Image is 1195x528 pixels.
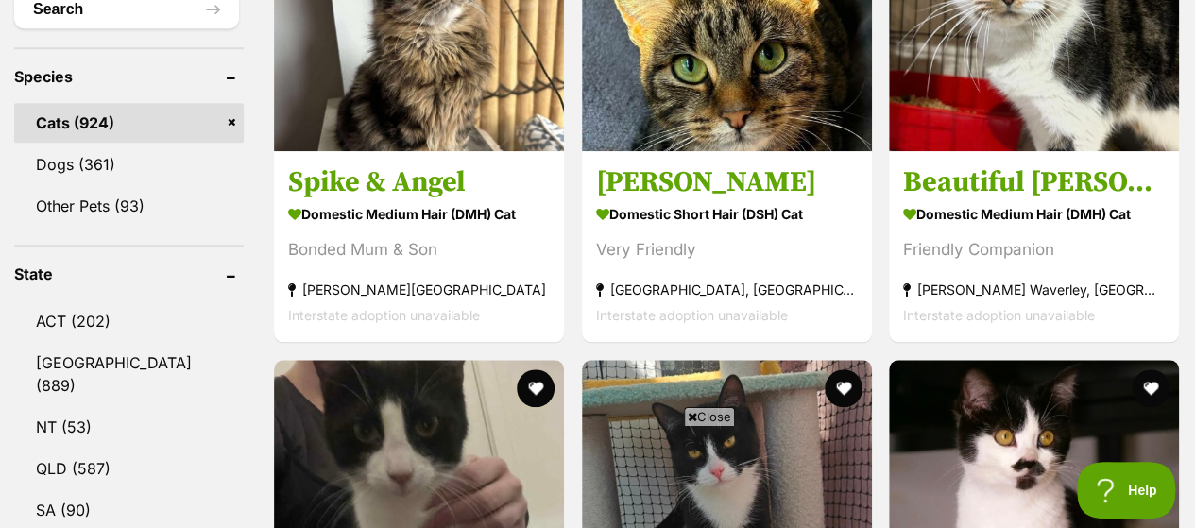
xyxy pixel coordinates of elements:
a: ACT (202) [14,301,244,341]
div: Friendly Companion [903,237,1165,263]
strong: Domestic Medium Hair (DMH) Cat [288,200,550,228]
a: NT (53) [14,407,244,447]
strong: [GEOGRAPHIC_DATA], [GEOGRAPHIC_DATA] [596,277,858,302]
header: State [14,265,244,282]
a: Cats (924) [14,103,244,143]
a: Spike & Angel Domestic Medium Hair (DMH) Cat Bonded Mum & Son [PERSON_NAME][GEOGRAPHIC_DATA] Inte... [274,150,564,342]
a: Dogs (361) [14,145,244,184]
div: Bonded Mum & Son [288,237,550,263]
span: Interstate adoption unavailable [903,307,1095,323]
span: Interstate adoption unavailable [288,307,480,323]
h3: Beautiful [PERSON_NAME]! [903,164,1165,200]
h3: [PERSON_NAME] [596,164,858,200]
button: favourite [517,369,555,407]
iframe: Advertisement [254,434,942,519]
strong: Domestic Short Hair (DSH) Cat [596,200,858,228]
a: [PERSON_NAME] Domestic Short Hair (DSH) Cat Very Friendly [GEOGRAPHIC_DATA], [GEOGRAPHIC_DATA] In... [582,150,872,342]
a: [GEOGRAPHIC_DATA] (889) [14,343,244,405]
strong: [PERSON_NAME] Waverley, [GEOGRAPHIC_DATA] [903,277,1165,302]
h3: Spike & Angel [288,164,550,200]
a: Beautiful [PERSON_NAME]! Domestic Medium Hair (DMH) Cat Friendly Companion [PERSON_NAME] Waverley... [889,150,1179,342]
strong: Domestic Medium Hair (DMH) Cat [903,200,1165,228]
button: favourite [824,369,862,407]
button: favourite [1132,369,1169,407]
a: QLD (587) [14,449,244,488]
div: Very Friendly [596,237,858,263]
a: Other Pets (93) [14,186,244,226]
span: Interstate adoption unavailable [596,307,788,323]
span: Close [684,407,735,426]
strong: [PERSON_NAME][GEOGRAPHIC_DATA] [288,277,550,302]
iframe: Help Scout Beacon - Open [1077,462,1176,519]
header: Species [14,68,244,85]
